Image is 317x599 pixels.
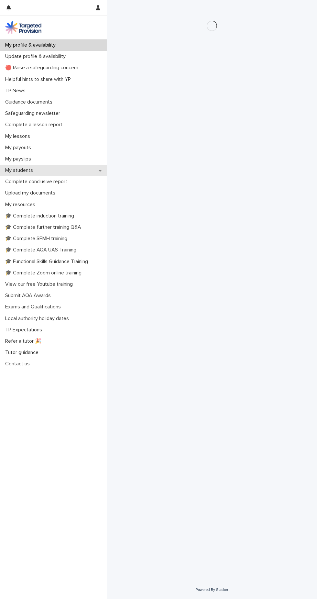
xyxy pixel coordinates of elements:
[3,338,47,344] p: Refer a tutor 🎉
[3,88,31,94] p: TP News
[3,281,78,287] p: View our free Youtube training
[3,224,86,230] p: 🎓 Complete further training Q&A
[3,65,83,71] p: 🔴 Raise a safeguarding concern
[3,202,40,208] p: My resources
[3,99,58,105] p: Guidance documents
[3,53,71,60] p: Update profile & availability
[3,213,79,219] p: 🎓 Complete induction training
[3,259,93,265] p: 🎓 Functional Skills Guidance Training
[3,156,36,162] p: My payslips
[3,167,38,173] p: My students
[3,327,47,333] p: TP Expectations
[3,236,72,242] p: 🎓 Complete SEMH training
[3,133,35,139] p: My lessons
[3,76,76,83] p: Helpful hints to share with YP
[3,179,72,185] p: Complete conclusive report
[3,361,35,367] p: Contact us
[3,349,44,356] p: Tutor guidance
[3,122,68,128] p: Complete a lesson report
[3,42,61,48] p: My profile & availability
[3,110,65,116] p: Safeguarding newsletter
[3,304,66,310] p: Exams and Qualifications
[3,293,56,299] p: Submit AQA Awards
[3,247,82,253] p: 🎓 Complete AQA UAS Training
[3,145,36,151] p: My payouts
[3,190,60,196] p: Upload my documents
[195,588,228,592] a: Powered By Stacker
[3,316,74,322] p: Local authority holiday dates
[5,21,41,34] img: M5nRWzHhSzIhMunXDL62
[3,270,87,276] p: 🎓 Complete Zoom online training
